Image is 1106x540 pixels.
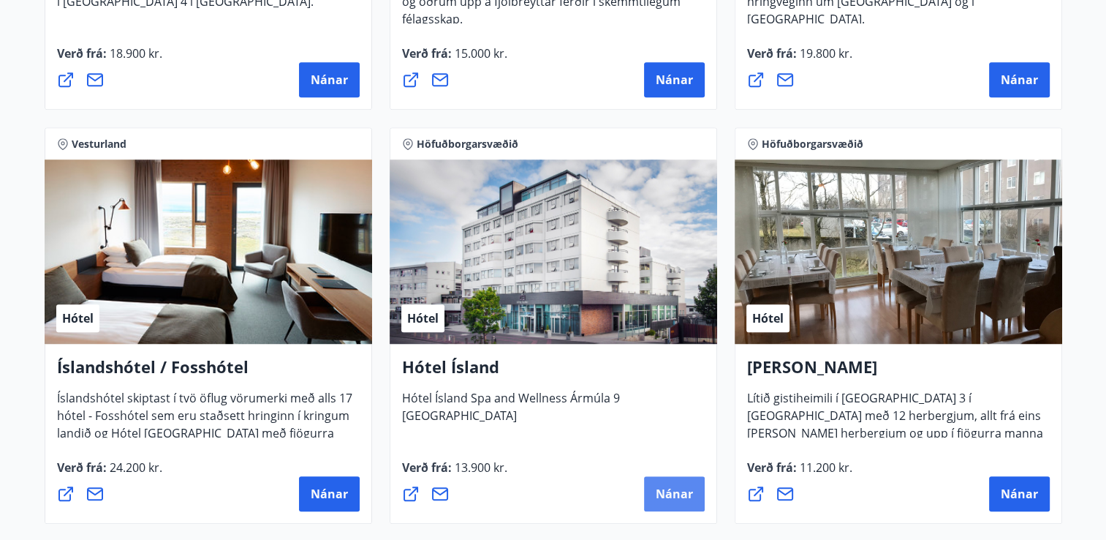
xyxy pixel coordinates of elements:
span: Höfuðborgarsvæðið [417,137,518,151]
button: Nánar [299,62,360,97]
button: Nánar [989,62,1050,97]
h4: [PERSON_NAME] [747,356,1050,389]
h4: Íslandshótel / Fosshótel [57,356,360,389]
span: Höfuðborgarsvæðið [762,137,863,151]
span: Íslandshótel skiptast í tvö öflug vörumerki með alls 17 hótel - Fosshótel sem eru staðsett hringi... [57,390,352,470]
span: Verð frá : [747,45,852,73]
span: 13.900 kr. [452,460,507,476]
span: Verð frá : [57,460,162,487]
span: Nánar [656,72,693,88]
button: Nánar [644,62,705,97]
button: Nánar [989,476,1050,511]
span: Lítið gistiheimili í [GEOGRAPHIC_DATA] 3 í [GEOGRAPHIC_DATA] með 12 herbergjum, allt frá eins [PE... [747,390,1043,470]
span: Nánar [311,486,348,502]
span: 19.800 kr. [797,45,852,61]
span: Verð frá : [57,45,162,73]
span: Hótel [407,310,439,326]
span: 18.900 kr. [107,45,162,61]
span: Verð frá : [402,45,507,73]
span: 11.200 kr. [797,460,852,476]
button: Nánar [299,476,360,511]
span: Verð frá : [402,460,507,487]
h4: Hótel Ísland [402,356,705,389]
span: Verð frá : [747,460,852,487]
span: Nánar [656,486,693,502]
button: Nánar [644,476,705,511]
span: 24.200 kr. [107,460,162,476]
span: Nánar [311,72,348,88]
span: Nánar [1001,486,1038,502]
span: Hótel Ísland Spa and Wellness Ármúla 9 [GEOGRAPHIC_DATA] [402,390,620,435]
span: 15.000 kr. [452,45,507,61]
span: Vesturland [72,137,126,151]
span: Hótel [752,310,784,326]
span: Nánar [1001,72,1038,88]
span: Hótel [62,310,94,326]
